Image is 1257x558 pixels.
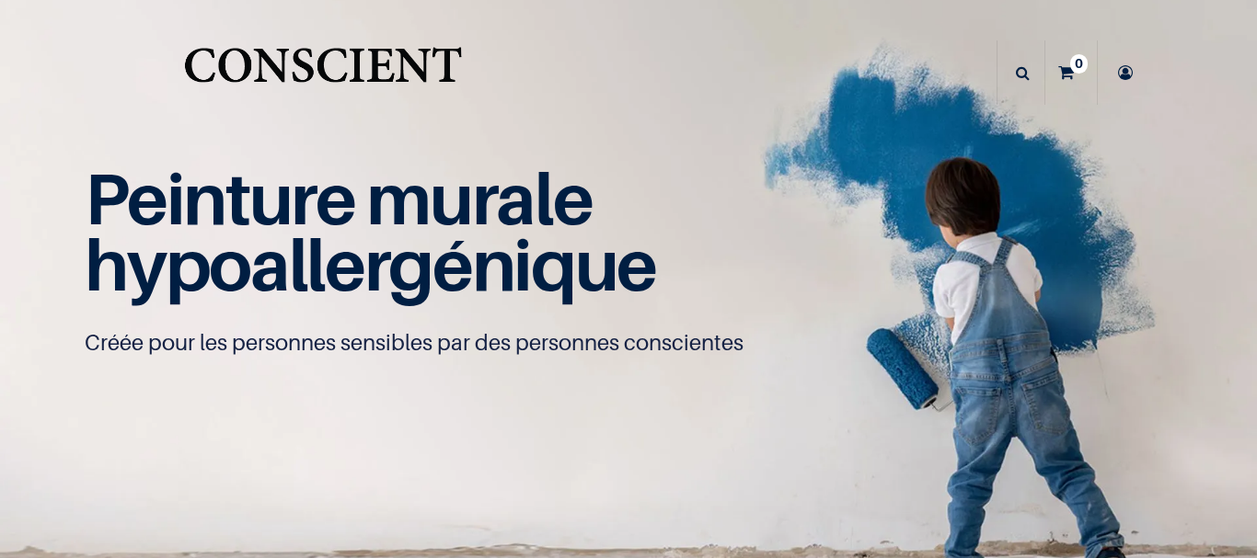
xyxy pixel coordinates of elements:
[180,37,465,109] a: Logo of Conscient
[85,155,592,241] span: Peinture murale
[85,328,1171,358] p: Créée pour les personnes sensibles par des personnes conscientes
[85,222,656,307] span: hypoallergénique
[1070,54,1088,73] sup: 0
[1045,40,1097,105] a: 0
[180,37,465,109] img: Conscient
[1162,439,1249,526] iframe: Tidio Chat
